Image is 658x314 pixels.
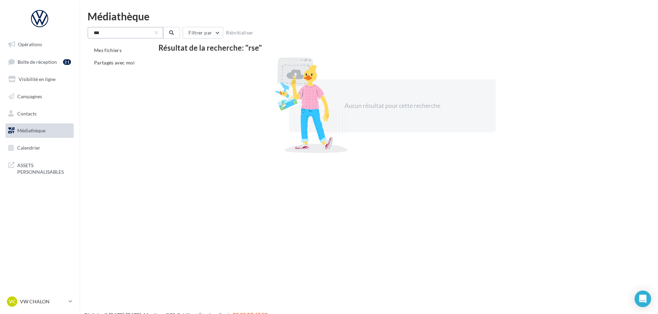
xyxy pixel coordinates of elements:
[4,141,75,155] a: Calendrier
[4,158,75,178] a: ASSETS PERSONNALISABLES
[4,89,75,104] a: Campagnes
[94,47,122,53] span: Mes fichiers
[158,44,626,52] div: Résultat de la recherche: "rse"
[18,59,57,64] span: Boîte de réception
[6,295,74,308] a: VC VW CHALON
[4,54,75,69] a: Boîte de réception21
[635,291,651,307] div: Open Intercom Messenger
[20,298,66,305] p: VW CHALON
[345,102,440,109] span: Aucun résultat pour cette recherche
[17,161,71,175] span: ASSETS PERSONNALISABLES
[88,11,650,21] div: Médiathèque
[4,72,75,87] a: Visibilité en ligne
[94,60,135,65] span: Partagés avec moi
[17,145,40,151] span: Calendrier
[19,76,55,82] span: Visibilité en ligne
[9,298,16,305] span: VC
[4,37,75,52] a: Opérations
[183,27,223,39] button: Filtrer par
[17,93,42,99] span: Campagnes
[4,123,75,138] a: Médiathèque
[63,59,71,65] div: 21
[17,110,37,116] span: Contacts
[223,29,256,37] button: Réinitialiser
[4,107,75,121] a: Contacts
[17,128,45,133] span: Médiathèque
[18,41,42,47] span: Opérations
